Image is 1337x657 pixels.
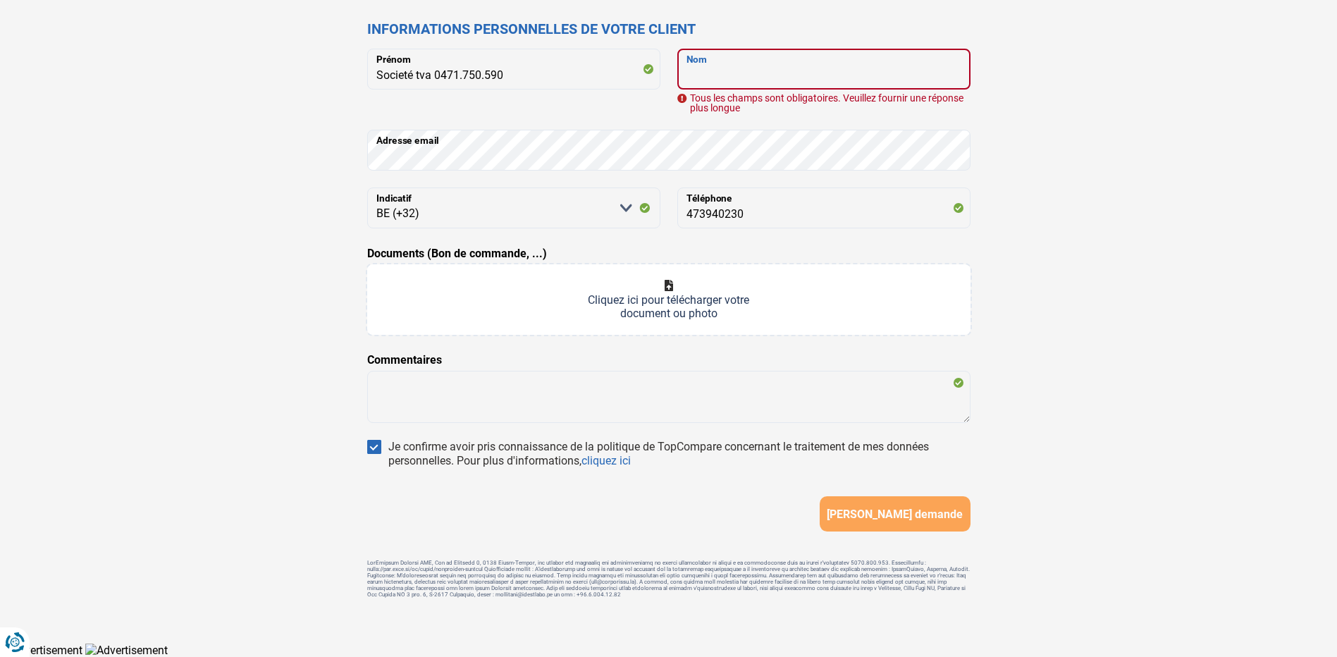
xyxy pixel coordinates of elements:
span: [PERSON_NAME] demande [827,508,963,521]
div: Je confirme avoir pris connaissance de la politique de TopCompare concernant le traitement de mes... [388,440,971,468]
img: Advertisement [85,644,168,657]
button: [PERSON_NAME] demande [820,496,971,532]
label: Documents (Bon de commande, ...) [367,245,547,262]
footer: LorEmipsum Dolorsi AME, Con ad Elitsedd 0, 0138 Eiusm-Tempor, inc utlabor etd magnaaliq eni admin... [367,560,971,598]
label: Commentaires [367,352,442,369]
select: Indicatif [367,188,660,228]
a: cliquez ici [581,454,631,467]
input: 401020304 [677,188,971,228]
div: Tous les champs sont obligatoires. Veuillez fournir une réponse plus longue [677,93,971,113]
h2: Informations personnelles de votre client [367,20,971,37]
